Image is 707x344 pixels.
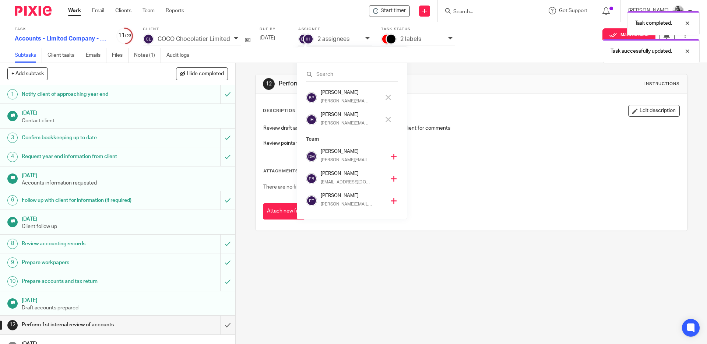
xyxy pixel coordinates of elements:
[15,6,52,16] img: Pixie
[48,48,80,63] a: Client tasks
[22,295,228,304] h1: [DATE]
[628,105,680,117] button: Edit description
[644,81,680,87] div: Instructions
[263,203,305,220] button: Attach new file
[263,185,352,190] span: There are no files attached to this task.
[321,192,386,199] h4: [PERSON_NAME]
[68,7,81,14] a: Work
[7,89,18,99] div: 1
[22,89,149,100] h1: Notify client of approaching year end
[143,7,155,14] a: Team
[115,7,131,14] a: Clients
[298,27,372,32] label: Assignee
[321,201,373,208] p: [PERSON_NAME][EMAIL_ADDRESS][DOMAIN_NAME]
[321,111,380,118] h4: [PERSON_NAME]
[22,117,228,124] p: Contact client
[672,5,684,17] img: IMG_9585.jpg
[611,48,672,55] p: Task successfully updated.
[321,157,373,164] p: [PERSON_NAME][EMAIL_ADDRESS][DOMAIN_NAME]
[22,238,149,249] h1: Review accounting records
[321,179,373,186] p: [EMAIL_ADDRESS][DOMAIN_NAME]
[635,20,672,27] p: Task completed.
[306,173,317,184] img: svg%3E
[321,170,386,177] h4: [PERSON_NAME]
[15,27,107,32] label: Task
[263,169,299,173] span: Attachments
[7,257,18,268] div: 9
[22,319,149,330] h1: Perform 1st internal review of accounts
[22,276,149,287] h1: Prepare accounts and tax return
[7,67,48,80] button: + Add subtask
[176,67,228,80] button: Hide completed
[116,31,134,40] div: 11
[22,179,228,187] p: Accounts information requested
[298,34,309,45] img: svg%3E
[7,133,18,143] div: 3
[22,195,149,206] h1: Follow up with client for information (if required)
[303,34,314,45] img: svg%3E
[166,7,184,14] a: Reports
[22,214,228,223] h1: [DATE]
[86,48,106,63] a: Emails
[279,80,487,88] h1: Perform 1st internal review of accounts
[263,78,275,90] div: 12
[166,48,195,63] a: Audit logs
[7,239,18,249] div: 8
[260,27,289,32] label: Due by
[306,92,317,103] img: svg%3E
[321,98,369,105] p: [PERSON_NAME][EMAIL_ADDRESS][DOMAIN_NAME]
[15,48,42,63] a: Subtasks
[143,34,154,45] img: svg%3E
[92,7,104,14] a: Email
[306,195,317,206] img: svg%3E
[306,114,317,125] img: svg%3E
[306,151,317,162] img: svg%3E
[187,71,224,77] span: Hide completed
[306,71,398,78] input: Search
[263,124,679,132] p: Review draft accounts against workpapers before sending to client for comments
[125,34,131,38] small: /23
[134,48,161,63] a: Notes (1)
[263,140,679,147] p: Review points to be left in Workpapers.
[369,5,410,17] div: COCO Chocolatier Limited - Accounts - Limited Company - 2025
[7,320,18,330] div: 12
[112,48,129,63] a: Files
[143,27,250,32] label: Client
[321,148,386,155] h4: [PERSON_NAME]
[22,257,149,268] h1: Prepare workpapers
[22,223,228,230] p: Client follow up
[260,35,275,41] span: [DATE]
[306,136,398,143] p: Team
[263,108,296,114] p: Description
[158,36,230,42] p: COCO Chocolatier Limited
[321,89,380,96] h4: [PERSON_NAME]
[321,120,369,127] p: [PERSON_NAME][EMAIL_ADDRESS][DOMAIN_NAME]
[7,152,18,162] div: 4
[22,108,228,117] h1: [DATE]
[317,36,349,42] p: 2 assignees
[22,304,228,312] p: Draft accounts prepared
[22,170,228,179] h1: [DATE]
[7,195,18,206] div: 6
[22,132,149,143] h1: Confirm bookkeeping up to date
[22,151,149,162] h1: Request year end information from client
[7,276,18,287] div: 10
